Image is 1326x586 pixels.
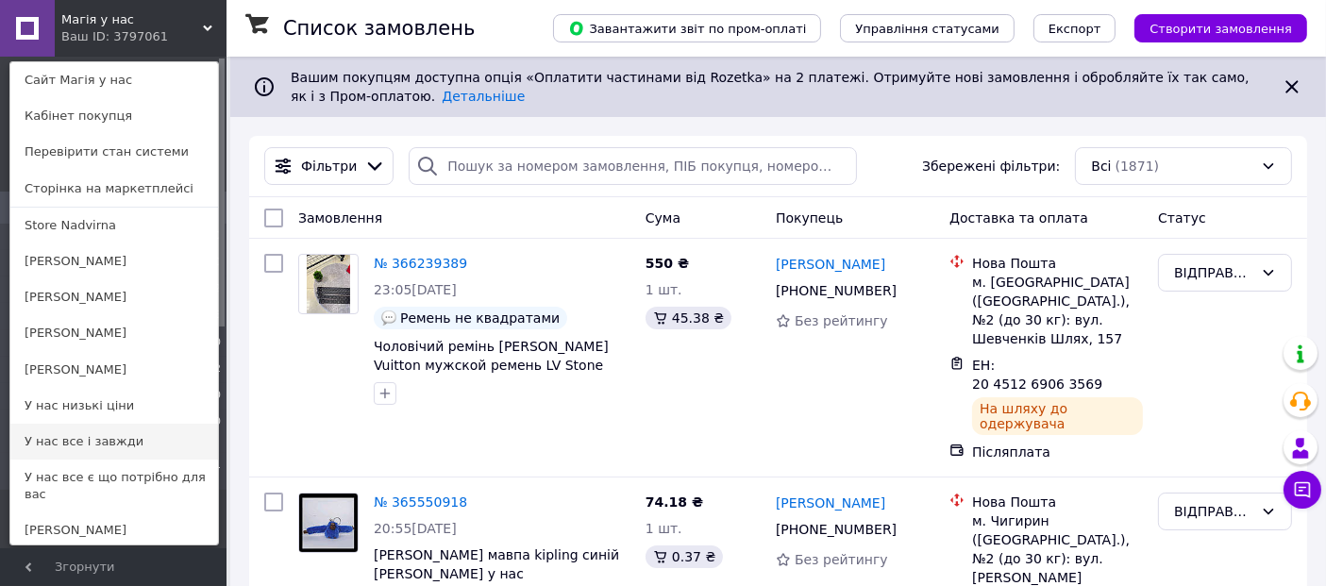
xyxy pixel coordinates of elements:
a: Сайт Магія у нас [10,62,218,98]
input: Пошук за номером замовлення, ПІБ покупця, номером телефону, Email, номером накладної [409,147,857,185]
a: Фото товару [298,493,359,553]
a: [PERSON_NAME] [10,315,218,351]
div: ВІДПРАВЛЕНО [1174,501,1253,522]
span: (1871) [1116,159,1160,174]
div: На шляху до одержувача [972,397,1143,435]
a: У нас все є що потрібно для вас [10,460,218,512]
span: Фільтри [301,157,357,176]
button: Експорт [1033,14,1116,42]
a: [PERSON_NAME] [776,255,885,274]
span: Завантажити звіт по пром-оплаті [568,20,806,37]
span: Замовлення [298,210,382,226]
span: 550 ₴ [646,256,689,271]
span: 1 шт. [646,282,682,297]
a: [PERSON_NAME] [10,512,218,548]
div: м. [GEOGRAPHIC_DATA] ([GEOGRAPHIC_DATA].), №2 (до 30 кг): вул. Шевченків Шлях, 157 [972,273,1143,348]
a: № 366239389 [374,256,467,271]
span: Вашим покупцям доступна опція «Оплатити частинами від Rozetka» на 2 платежі. Отримуйте нові замов... [291,70,1250,104]
a: У нас все і завжди [10,424,218,460]
div: Нова Пошта [972,493,1143,511]
button: Створити замовлення [1134,14,1307,42]
div: [PHONE_NUMBER] [772,277,900,304]
a: Store Nadvirna [10,208,218,243]
button: Управління статусами [840,14,1015,42]
span: 1 шт. [646,521,682,536]
span: Створити замовлення [1150,22,1292,36]
span: ЕН: 20 4512 6906 3569 [972,358,1102,392]
span: Статус [1158,210,1206,226]
a: Детальніше [442,89,525,104]
div: 45.38 ₴ [646,307,731,329]
span: Всі [1091,157,1111,176]
span: Без рейтингу [795,552,888,567]
div: Нова Пошта [972,254,1143,273]
a: Сторінка на маркетплейсі [10,171,218,207]
span: Cума [646,210,680,226]
span: Експорт [1049,22,1101,36]
span: 20:55[DATE] [374,521,457,536]
span: Магія у нас [61,11,203,28]
span: Покупець [776,210,843,226]
a: Створити замовлення [1116,20,1307,35]
a: № 365550918 [374,494,467,510]
span: 74.18 ₴ [646,494,703,510]
button: Чат з покупцем [1284,471,1321,509]
a: У нас низькі ціни [10,388,218,424]
a: Кабінет покупця [10,98,218,134]
div: ВІДПРАВЛЕНО [1174,262,1253,283]
a: [PERSON_NAME] мавпа kipling синій [PERSON_NAME] у нас [374,547,619,581]
div: 0.37 ₴ [646,545,723,568]
a: Фото товару [298,254,359,314]
div: Ваш ID: 3797061 [61,28,141,45]
a: Чоловічий ремінь [PERSON_NAME] Vuitton мужской ремень LV Stone Bucha [374,339,609,392]
img: Фото товару [299,494,357,552]
a: [PERSON_NAME] [10,279,218,315]
span: Доставка та оплата [949,210,1088,226]
span: Збережені фільтри: [922,157,1060,176]
div: [PHONE_NUMBER] [772,516,900,543]
a: [PERSON_NAME] [10,352,218,388]
a: Перевірити стан системи [10,134,218,170]
span: 23:05[DATE] [374,282,457,297]
h1: Список замовлень [283,17,475,40]
a: [PERSON_NAME] [10,243,218,279]
img: Фото товару [307,255,351,313]
span: Ремень не квадратами [400,310,560,326]
a: [PERSON_NAME] [776,494,885,512]
span: Управління статусами [855,22,999,36]
img: :speech_balloon: [381,310,396,326]
span: Без рейтингу [795,313,888,328]
div: Післяплата [972,443,1143,461]
button: Завантажити звіт по пром-оплаті [553,14,821,42]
